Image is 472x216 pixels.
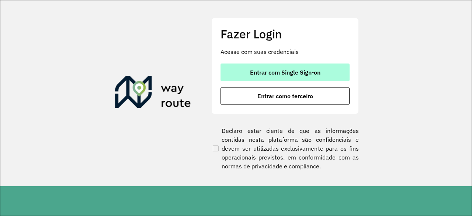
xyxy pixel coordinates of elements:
img: Roteirizador AmbevTech [115,76,191,111]
button: button [221,64,350,81]
h2: Fazer Login [221,27,350,41]
span: Entrar como terceiro [257,93,313,99]
span: Entrar com Single Sign-on [250,69,320,75]
button: button [221,87,350,105]
p: Acesse com suas credenciais [221,47,350,56]
label: Declaro estar ciente de que as informações contidas nesta plataforma são confidenciais e devem se... [211,126,359,171]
